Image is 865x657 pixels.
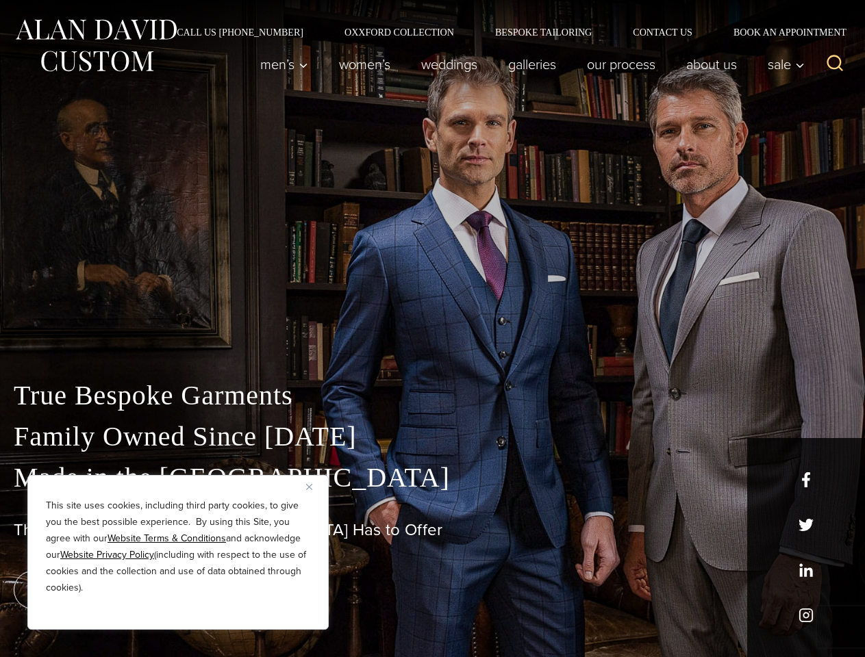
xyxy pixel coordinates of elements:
a: Our Process [572,51,671,78]
a: Galleries [493,51,572,78]
a: weddings [406,51,493,78]
span: Sale [768,57,805,71]
button: Close [306,478,323,495]
img: Close [306,484,312,490]
p: This site uses cookies, including third party cookies, to give you the best possible experience. ... [46,498,310,596]
a: About Us [671,51,753,78]
a: book an appointment [14,571,205,609]
p: True Bespoke Garments Family Owned Since [DATE] Made in the [GEOGRAPHIC_DATA] [14,375,851,498]
a: Contact Us [612,27,713,37]
a: Call Us [PHONE_NUMBER] [156,27,324,37]
a: Book an Appointment [713,27,851,37]
a: Oxxford Collection [324,27,475,37]
button: View Search Form [818,48,851,81]
a: Bespoke Tailoring [475,27,612,37]
span: Men’s [260,57,308,71]
a: Website Privacy Policy [60,547,154,562]
h1: The Best Custom Suits [GEOGRAPHIC_DATA] Has to Offer [14,520,851,540]
img: Alan David Custom [14,15,178,76]
nav: Secondary Navigation [156,27,851,37]
nav: Primary Navigation [245,51,812,78]
a: Website Terms & Conditions [108,531,226,545]
a: Women’s [324,51,406,78]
